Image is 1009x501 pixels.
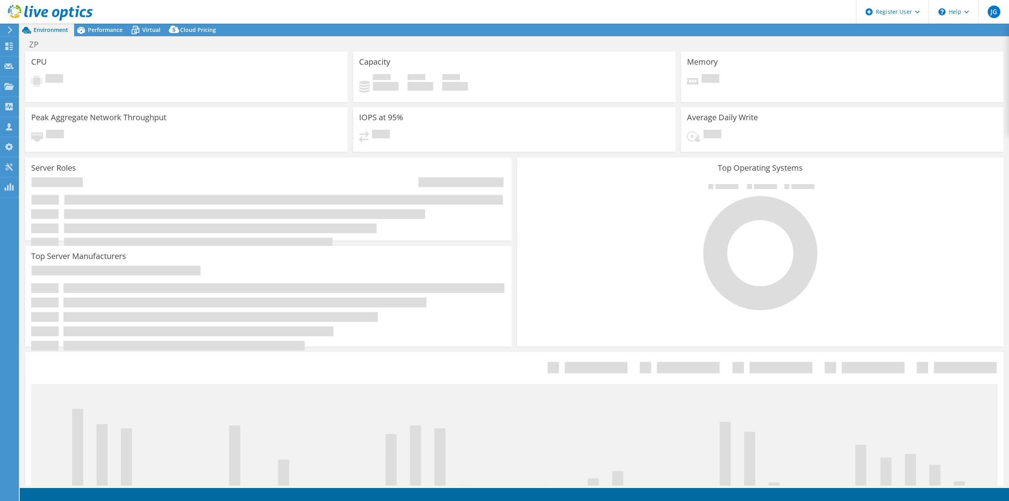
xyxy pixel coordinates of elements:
[938,8,946,15] svg: \n
[31,252,126,261] h3: Top Server Manufacturers
[687,58,718,66] h3: Memory
[408,82,433,91] h4: 0 GiB
[180,26,216,34] span: Cloud Pricing
[704,130,721,140] span: Pending
[523,164,998,172] h3: Top Operating Systems
[359,113,403,122] h3: IOPS at 95%
[442,74,460,82] span: Total
[702,74,719,85] span: Pending
[359,58,390,66] h3: Capacity
[408,74,425,82] span: Free
[687,113,758,122] h3: Average Daily Write
[46,130,64,140] span: Pending
[988,6,1000,18] span: JG
[31,164,76,172] h3: Server Roles
[88,26,123,34] span: Performance
[372,130,390,140] span: Pending
[142,26,160,34] span: Virtual
[31,58,47,66] h3: CPU
[442,82,468,91] h4: 0 GiB
[31,113,166,122] h3: Peak Aggregate Network Throughput
[45,74,63,85] span: Pending
[26,40,51,49] h1: ZP
[34,26,68,34] span: Environment
[373,82,398,91] h4: 0 GiB
[373,74,391,82] span: Used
